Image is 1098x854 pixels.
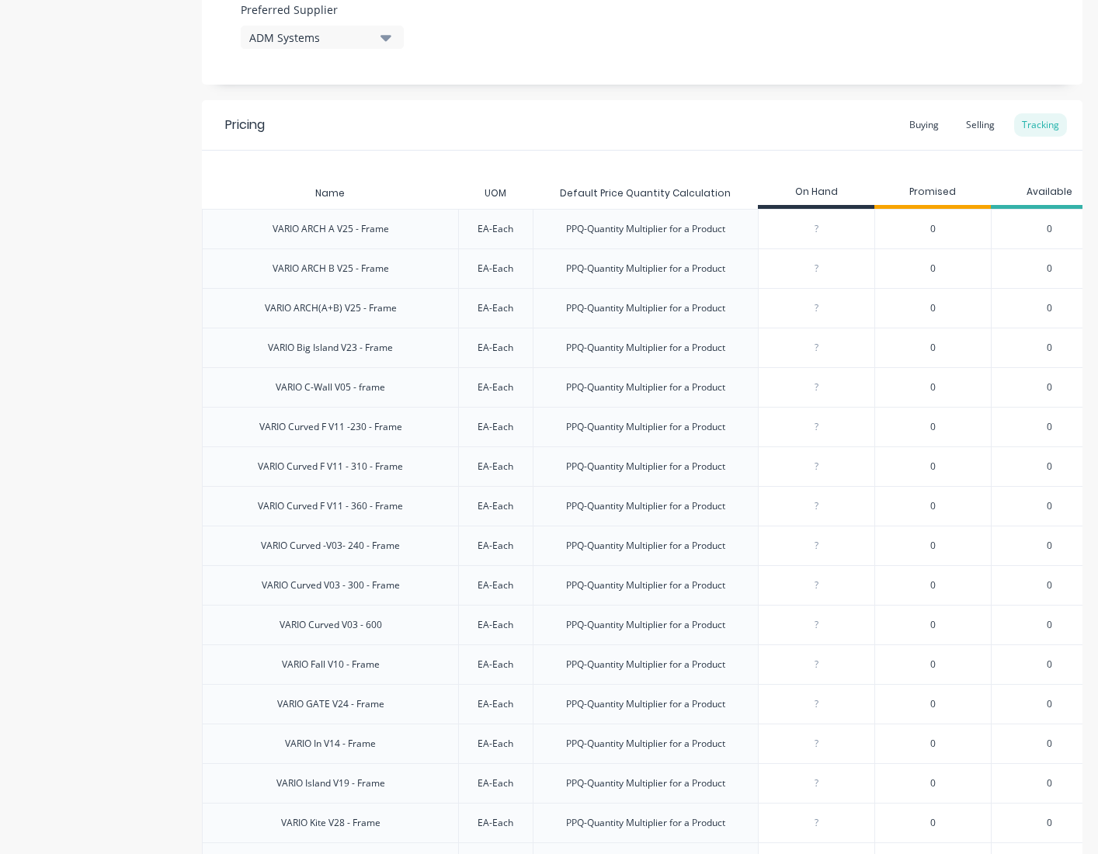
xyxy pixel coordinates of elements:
[566,341,725,355] div: PPQ-Quantity Multiplier for a Product
[930,737,936,751] span: 0
[566,499,725,513] div: PPQ-Quantity Multiplier for a Product
[547,174,743,213] div: Default Price Quantity Calculation
[478,578,513,592] div: EA-Each
[478,341,513,355] div: EA-Each
[566,737,725,751] div: PPQ-Quantity Multiplier for a Product
[478,618,513,632] div: EA-Each
[759,804,874,842] div: ?
[1014,113,1067,137] div: Tracking
[566,380,725,394] div: PPQ-Quantity Multiplier for a Product
[759,447,874,486] div: ?
[759,724,874,763] div: ?
[268,341,393,355] div: VARIO Big Island V23 - Frame
[930,658,936,672] span: 0
[282,658,380,672] div: VARIO Fall V10 - Frame
[958,113,1002,137] div: Selling
[566,697,725,711] div: PPQ-Quantity Multiplier for a Product
[930,341,936,355] span: 0
[273,262,389,276] div: VARIO ARCH B V25 - Frame
[478,776,513,790] div: EA-Each
[478,460,513,474] div: EA-Each
[759,289,874,328] div: ?
[759,408,874,446] div: ?
[249,30,374,46] div: ADM Systems
[874,178,991,209] div: Promised
[478,737,513,751] div: EA-Each
[259,420,402,434] div: VARIO Curved F V11 -230 - Frame
[759,566,874,605] div: ?
[258,460,403,474] div: VARIO Curved F V11 - 310 - Frame
[930,301,936,315] span: 0
[759,526,874,565] div: ?
[566,262,725,276] div: PPQ-Quantity Multiplier for a Product
[759,764,874,803] div: ?
[478,499,513,513] div: EA-Each
[930,816,936,830] span: 0
[478,697,513,711] div: EA-Each
[281,816,380,830] div: VARIO Kite V28 - Frame
[258,499,403,513] div: VARIO Curved F V11 - 360 - Frame
[759,328,874,367] div: ?
[566,816,725,830] div: PPQ-Quantity Multiplier for a Product
[478,658,513,672] div: EA-Each
[930,697,936,711] span: 0
[930,222,936,236] span: 0
[759,685,874,724] div: ?
[566,301,725,315] div: PPQ-Quantity Multiplier for a Product
[759,606,874,644] div: ?
[225,116,265,134] div: Pricing
[241,26,404,49] button: ADM Systems
[478,262,513,276] div: EA-Each
[566,460,725,474] div: PPQ-Quantity Multiplier for a Product
[276,380,385,394] div: VARIO C-Wall V05 - frame
[566,578,725,592] div: PPQ-Quantity Multiplier for a Product
[566,776,725,790] div: PPQ-Quantity Multiplier for a Product
[273,222,389,236] div: VARIO ARCH A V25 - Frame
[566,539,725,553] div: PPQ-Quantity Multiplier for a Product
[478,380,513,394] div: EA-Each
[930,578,936,592] span: 0
[261,539,400,553] div: VARIO Curved -V03- 240 - Frame
[759,645,874,684] div: ?
[566,420,725,434] div: PPQ-Quantity Multiplier for a Product
[566,658,725,672] div: PPQ-Quantity Multiplier for a Product
[566,618,725,632] div: PPQ-Quantity Multiplier for a Product
[759,249,874,288] div: ?
[478,420,513,434] div: EA-Each
[930,776,936,790] span: 0
[276,776,385,790] div: VARIO Island V19 - Frame
[759,368,874,407] div: ?
[478,816,513,830] div: EA-Each
[262,578,400,592] div: VARIO Curved V03 - 300 - Frame
[930,420,936,434] span: 0
[277,697,384,711] div: VARIO GATE V24 - Frame
[566,222,725,236] div: PPQ-Quantity Multiplier for a Product
[265,301,397,315] div: VARIO ARCH(A+B) V25 - Frame
[241,2,404,18] label: Preferred Supplier
[285,737,376,751] div: VARIO In V14 - Frame
[478,222,513,236] div: EA-Each
[758,178,874,209] div: On Hand
[472,174,519,213] div: UOM
[759,210,874,248] div: ?
[478,301,513,315] div: EA-Each
[930,262,936,276] span: 0
[930,380,936,394] span: 0
[930,618,936,632] span: 0
[478,539,513,553] div: EA-Each
[902,113,947,137] div: Buying
[930,539,936,553] span: 0
[303,174,357,213] div: Name
[280,618,382,632] div: VARIO Curved V03 - 600
[930,460,936,474] span: 0
[759,487,874,526] div: ?
[930,499,936,513] span: 0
